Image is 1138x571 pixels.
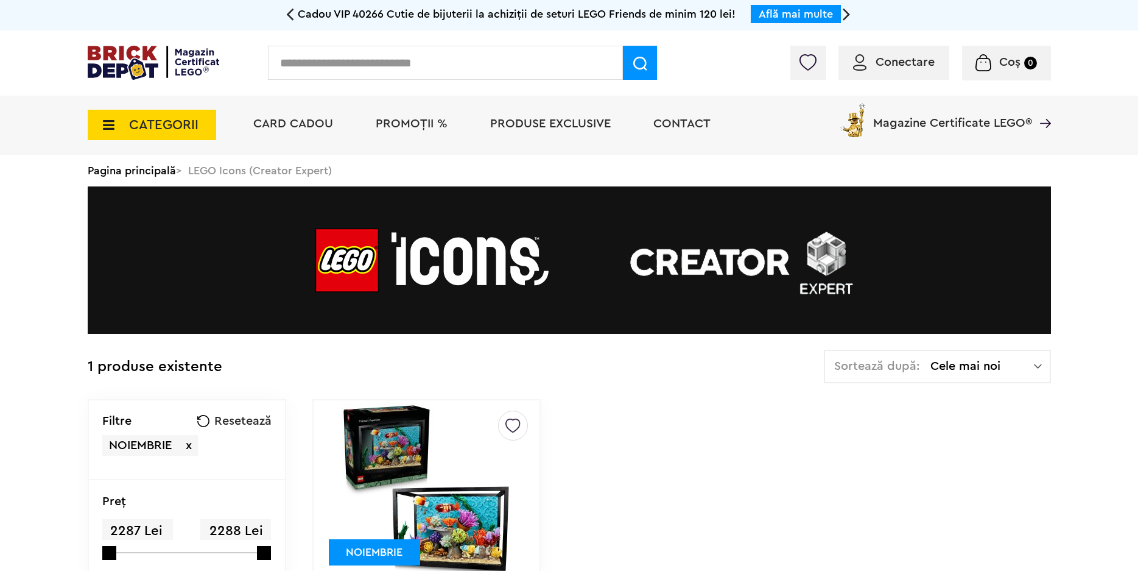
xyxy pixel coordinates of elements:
[298,9,736,20] span: Cadou VIP 40266 Cutie de bijuterii la achiziții de seturi LEGO Friends de minim 120 lei!
[186,439,192,452] span: x
[834,360,920,372] span: Sortează după:
[329,539,420,566] div: NOIEMBRIE
[853,56,935,68] a: Conectare
[653,118,711,130] a: Contact
[109,439,172,452] span: NOIEMBRIE
[88,155,1051,186] div: > LEGO Icons (Creator Expert)
[999,56,1020,68] span: Coș
[214,415,272,427] span: Resetează
[759,9,833,20] a: Află mai multe
[930,360,1034,372] span: Cele mai noi
[1024,57,1037,69] small: 0
[102,519,173,543] span: 2287 Lei
[88,186,1051,334] img: LEGO Icons (Creator Expert)
[376,118,448,130] a: PROMOȚII %
[102,495,126,508] p: Preţ
[253,118,333,130] a: Card Cadou
[490,118,611,130] a: Produse exclusive
[873,101,1032,129] span: Magazine Certificate LEGO®
[102,415,132,427] p: Filtre
[876,56,935,68] span: Conectare
[200,519,271,543] span: 2288 Lei
[88,165,176,176] a: Pagina principală
[129,118,198,132] span: CATEGORII
[1032,101,1051,113] a: Magazine Certificate LEGO®
[88,350,222,385] div: 1 produse existente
